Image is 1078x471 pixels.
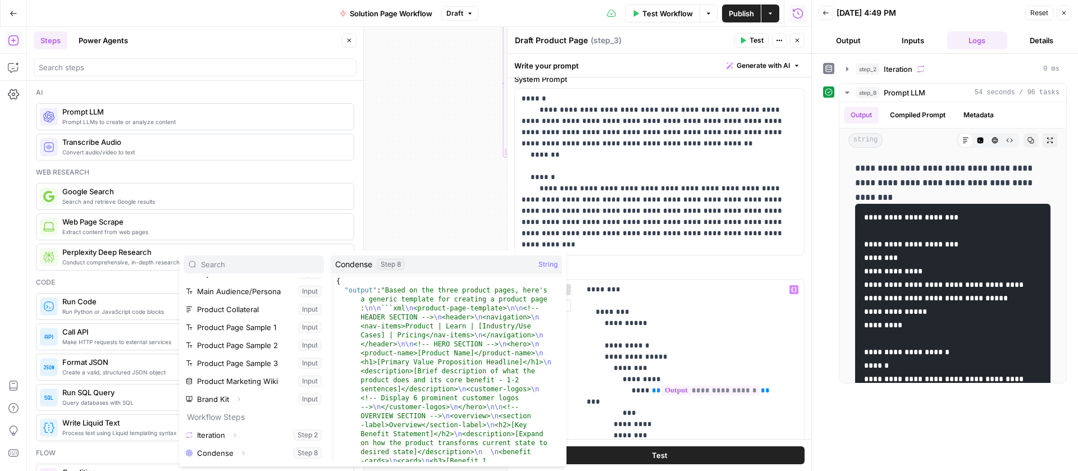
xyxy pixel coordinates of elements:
div: Code [36,277,354,287]
button: Output [819,31,879,49]
span: Publish [729,8,754,19]
div: Ai [36,88,354,98]
button: 0 ms [839,60,1066,78]
div: 54 seconds / 96 tasks [839,102,1066,383]
button: Test [514,446,805,464]
button: Details [1012,31,1072,49]
span: step_2 [856,63,879,75]
span: Format JSON [62,356,345,368]
div: Flow [36,448,354,458]
span: Test [750,35,764,45]
span: Google Search [62,186,345,197]
button: Select variable Product Collateral [184,300,324,318]
span: Draft [446,8,463,19]
span: Call API [62,326,345,337]
span: Condense [335,259,372,270]
input: Search steps [39,62,351,73]
span: Search and retrieve Google results [62,197,345,206]
p: Workflow Steps [184,408,324,426]
label: Chat [514,264,805,276]
span: Query databases with SQL [62,398,345,407]
button: Select variable Brand Kit [184,390,324,408]
span: Prompt LLM [62,106,345,117]
span: Run Python or JavaScript code blocks [62,307,345,316]
button: Reset [1025,6,1053,20]
button: Select variable Product Page Sample 1 [184,318,324,336]
input: Search [201,259,319,270]
button: Inputs [883,31,943,49]
span: String [538,259,558,270]
span: Run Code [62,296,345,307]
button: Select variable Product Marketing Wiki [184,372,324,390]
span: ( step_3 ) [591,35,622,46]
span: 0 ms [1043,64,1059,74]
span: Convert audio/video to text [62,148,345,157]
button: Metadata [957,107,1001,124]
span: Reset [1030,8,1048,18]
span: Web Page Scrape [62,216,345,227]
button: 54 seconds / 96 tasks [839,84,1066,102]
div: Write your prompt [508,54,811,77]
label: System Prompt [514,74,805,85]
span: Make HTTP requests to external services [62,337,345,346]
button: Solution Page Workflow [333,4,439,22]
span: 54 seconds / 96 tasks [975,88,1059,98]
div: Step 8 [377,259,405,270]
div: Web research [36,167,354,177]
button: Select variable Iteration [184,426,324,444]
button: Select variable Main Audience/Persona [184,282,324,300]
span: step_8 [856,87,879,98]
span: Solution Page Workflow [350,8,432,19]
button: Draft [441,6,478,21]
button: Logs [947,31,1007,49]
span: Create a valid, structured JSON object [62,368,345,377]
button: Output [844,107,879,124]
span: Test [652,450,668,461]
span: Prompt LLM [884,87,925,98]
span: Iteration [884,63,912,75]
button: Steps [34,31,67,49]
span: Extract content from web pages [62,227,345,236]
textarea: Draft Product Page [515,35,588,46]
span: Write Liquid Text [62,417,345,428]
button: Select variable Product Page Sample 2 [184,336,324,354]
button: Power Agents [72,31,135,49]
span: Generate with AI [737,61,790,71]
span: Run SQL Query [62,387,345,398]
button: Publish [722,4,761,22]
span: Transcribe Audio [62,136,345,148]
button: Generate with AI [722,58,805,73]
span: string [848,133,883,148]
button: Select variable Condense [184,444,324,462]
button: Test Workflow [625,4,700,22]
button: Select variable Product Page Sample 3 [184,354,324,372]
button: Test [734,33,769,48]
span: Conduct comprehensive, in-depth research [62,258,345,267]
span: Perplexity Deep Research [62,246,345,258]
span: Process text using Liquid templating syntax [62,428,345,437]
button: Compiled Prompt [883,107,952,124]
span: Prompt LLMs to create or analyze content [62,117,345,126]
span: Test Workflow [642,8,693,19]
